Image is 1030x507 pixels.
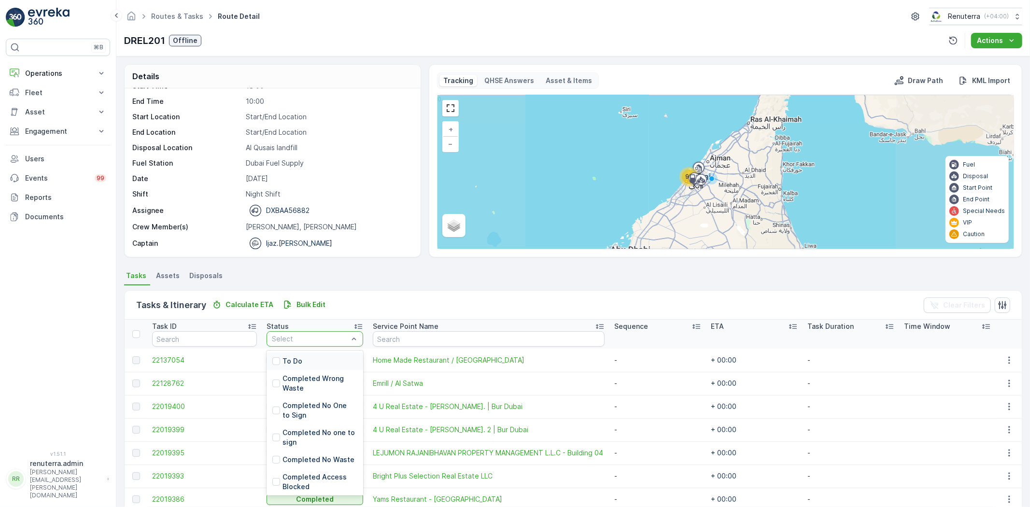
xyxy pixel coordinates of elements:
button: Asset [6,102,110,122]
button: Fleet [6,83,110,102]
a: LEJUMON RAJANIBHAVAN PROPERTY MANAGEMENT L.L.C - Building 04 [373,448,605,458]
p: VIP [963,219,972,226]
p: Completed No one to sign [282,428,357,447]
p: Details [132,70,159,82]
p: ETA [711,322,724,331]
div: Toggle Row Selected [132,403,140,410]
span: Disposals [189,271,223,281]
span: Route Detail [216,12,262,21]
td: + 00:00 [706,465,803,488]
span: + [449,125,453,133]
span: 22137054 [152,355,257,365]
a: 4 U Real Estate - Mohammed Noor Talib Bldg. 2 | Bur Dubai [373,425,605,435]
p: Disposal Location [132,143,242,153]
p: DXBAA56882 [266,206,310,215]
span: 22019393 [152,471,257,481]
div: Toggle Row Selected [132,472,140,480]
td: + 00:00 [706,395,803,418]
button: RRrenuterra.admin[PERSON_NAME][EMAIL_ADDRESS][PERSON_NAME][DOMAIN_NAME] [6,459,110,499]
td: - [803,372,899,395]
p: End Point [963,196,989,203]
p: Start Point [963,184,992,192]
td: + 00:00 [706,441,803,465]
span: Yams Restaurant - [GEOGRAPHIC_DATA] [373,494,605,504]
span: v 1.51.1 [6,451,110,457]
a: 22019386 [152,494,257,504]
a: Homepage [126,14,137,23]
span: 22019400 [152,402,257,411]
p: Completed No Waste [282,455,354,465]
td: - [609,372,706,395]
p: Task ID [152,322,177,331]
p: [PERSON_NAME], [PERSON_NAME] [246,222,410,232]
p: Assignee [132,206,164,215]
p: Actions [977,36,1003,45]
div: Toggle Row Selected [132,449,140,457]
p: Calculate ETA [226,300,273,310]
input: Search [152,331,257,347]
p: Status [267,322,289,331]
p: End Location [132,127,242,137]
td: - [609,418,706,441]
p: Dubai Fuel Supply [246,158,410,168]
p: Time Window [904,322,950,331]
p: Completed Access Blocked [282,472,357,492]
p: Draw Path [908,76,943,85]
p: QHSE Answers [485,76,535,85]
p: Fuel [963,161,975,169]
p: Reports [25,193,106,202]
p: Shift [132,189,242,199]
button: Operations [6,64,110,83]
span: Assets [156,271,180,281]
img: logo [6,8,25,27]
p: Completed [296,494,334,504]
a: 22019399 [152,425,257,435]
p: Select [272,334,348,344]
p: Sequence [614,322,648,331]
p: Tracking [443,76,473,85]
a: Home Made Restaurant / Karama [373,355,605,365]
p: To Do [282,356,302,366]
span: 4 U Real Estate - [PERSON_NAME]. 2 | Bur Dubai [373,425,605,435]
p: Tasks & Itinerary [136,298,206,312]
img: Screenshot_2024-07-26_at_13.33.01.png [929,11,944,22]
span: 91 [686,173,692,180]
div: Toggle Row Selected [132,380,140,387]
a: Yams Restaurant - Karama [373,494,605,504]
button: Completed [267,493,363,505]
p: Users [25,154,106,164]
p: End Time [132,97,242,106]
p: Renuterra [948,12,980,21]
button: KML Import [955,75,1014,86]
td: - [609,349,706,372]
p: Start/End Location [246,127,410,137]
a: Bright Plus Selection Real Estate LLC [373,471,605,481]
button: Bulk Edit [279,299,329,310]
div: Toggle Row Selected [132,356,140,364]
p: Engagement [25,127,91,136]
div: Toggle Row Selected [132,495,140,503]
td: - [803,349,899,372]
a: 22128762 [152,379,257,388]
button: Draw Path [890,75,947,86]
p: Date [132,174,242,183]
a: Reports [6,188,110,207]
p: Al Qusais landfill [246,143,410,153]
button: Offline [169,35,201,46]
p: Asset & Items [546,76,593,85]
td: - [803,465,899,488]
td: - [803,395,899,418]
p: ⌘B [94,43,103,51]
p: Offline [173,36,198,45]
div: RR [8,471,24,487]
span: Tasks [126,271,146,281]
p: Task Duration [807,322,854,331]
p: Service Point Name [373,322,438,331]
button: Calculate ETA [208,299,277,310]
p: ( +04:00 ) [984,13,1009,20]
td: - [609,465,706,488]
a: Events99 [6,169,110,188]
